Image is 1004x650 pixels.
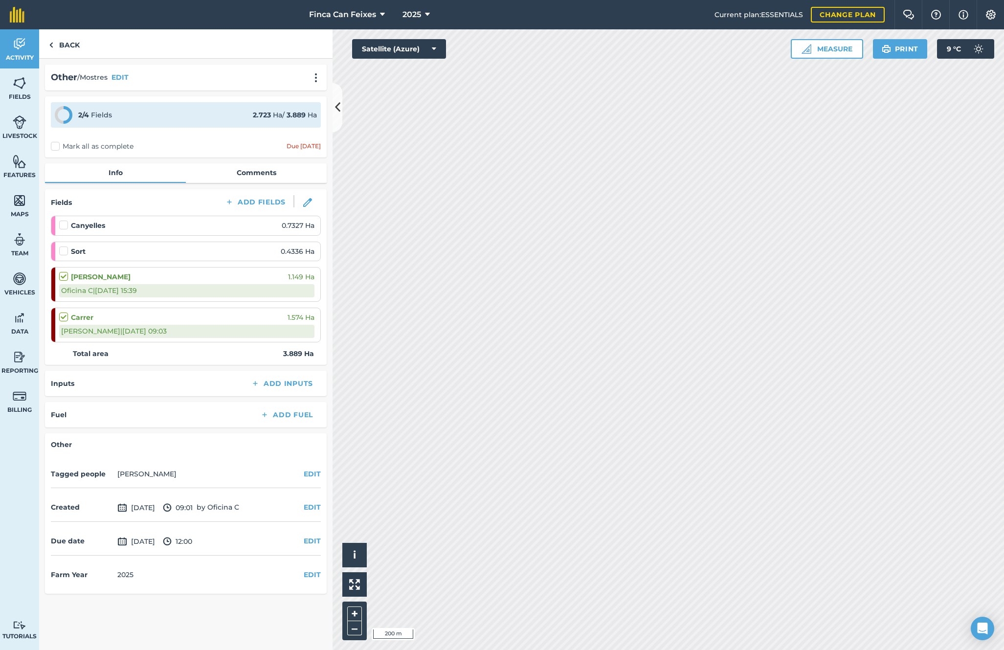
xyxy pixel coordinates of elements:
span: 1.574 Ha [288,312,314,323]
h4: Tagged people [51,469,113,479]
span: Finca Can Feixes [309,9,376,21]
button: EDIT [304,536,321,546]
button: – [347,621,362,635]
img: svg+xml;base64,PHN2ZyB4bWxucz0iaHR0cDovL3d3dy53My5vcmcvMjAwMC9zdmciIHdpZHRoPSI5IiBoZWlnaHQ9IjI0Ii... [49,39,53,51]
a: Comments [186,163,327,182]
span: 0.4336 Ha [281,246,314,257]
img: svg+xml;base64,PD94bWwgdmVyc2lvbj0iMS4wIiBlbmNvZGluZz0idXRmLTgiPz4KPCEtLSBHZW5lcmF0b3I6IEFkb2JlIE... [13,389,26,403]
img: svg+xml;base64,PD94bWwgdmVyc2lvbj0iMS4wIiBlbmNvZGluZz0idXRmLTgiPz4KPCEtLSBHZW5lcmF0b3I6IEFkb2JlIE... [163,536,172,547]
img: svg+xml;base64,PD94bWwgdmVyc2lvbj0iMS4wIiBlbmNvZGluZz0idXRmLTgiPz4KPCEtLSBHZW5lcmF0b3I6IEFkb2JlIE... [13,350,26,364]
a: Change plan [811,7,885,22]
span: / Mostres [77,72,108,83]
span: 1.149 Ha [288,271,314,282]
button: Add Inputs [243,377,321,390]
span: [DATE] [117,502,155,514]
img: Two speech bubbles overlapping with the left bubble in the forefront [903,10,915,20]
div: Oficina C | [DATE] 15:39 [59,284,314,297]
button: Add Fuel [252,408,321,422]
button: EDIT [304,469,321,479]
img: svg+xml;base64,PHN2ZyB4bWxucz0iaHR0cDovL3d3dy53My5vcmcvMjAwMC9zdmciIHdpZHRoPSI1NiIgaGVpZ2h0PSI2MC... [13,193,26,208]
button: EDIT [304,502,321,513]
button: Measure [791,39,863,59]
button: EDIT [112,72,129,83]
img: svg+xml;base64,PD94bWwgdmVyc2lvbj0iMS4wIiBlbmNvZGluZz0idXRmLTgiPz4KPCEtLSBHZW5lcmF0b3I6IEFkb2JlIE... [13,271,26,286]
button: Print [873,39,928,59]
strong: [PERSON_NAME] [71,271,131,282]
a: Info [45,163,186,182]
div: Open Intercom Messenger [971,617,994,640]
strong: Carrer [71,312,93,323]
span: 0.7327 Ha [282,220,314,231]
button: 9 °C [937,39,994,59]
h4: Created [51,502,113,513]
img: svg+xml;base64,PD94bWwgdmVyc2lvbj0iMS4wIiBlbmNvZGluZz0idXRmLTgiPz4KPCEtLSBHZW5lcmF0b3I6IEFkb2JlIE... [13,37,26,51]
strong: 3.889 Ha [283,348,314,359]
img: fieldmargin Logo [10,7,24,22]
img: svg+xml;base64,PD94bWwgdmVyc2lvbj0iMS4wIiBlbmNvZGluZz0idXRmLTgiPz4KPCEtLSBHZW5lcmF0b3I6IEFkb2JlIE... [13,232,26,247]
img: svg+xml;base64,PD94bWwgdmVyc2lvbj0iMS4wIiBlbmNvZGluZz0idXRmLTgiPz4KPCEtLSBHZW5lcmF0b3I6IEFkb2JlIE... [117,536,127,547]
img: svg+xml;base64,PD94bWwgdmVyc2lvbj0iMS4wIiBlbmNvZGluZz0idXRmLTgiPz4KPCEtLSBHZW5lcmF0b3I6IEFkb2JlIE... [163,502,172,514]
strong: 3.889 [287,111,306,119]
img: svg+xml;base64,PHN2ZyB4bWxucz0iaHR0cDovL3d3dy53My5vcmcvMjAwMC9zdmciIHdpZHRoPSI1NiIgaGVpZ2h0PSI2MC... [13,76,26,90]
strong: 2.723 [253,111,271,119]
span: 09:01 [163,502,193,514]
img: svg+xml;base64,PHN2ZyB4bWxucz0iaHR0cDovL3d3dy53My5vcmcvMjAwMC9zdmciIHdpZHRoPSI1NiIgaGVpZ2h0PSI2MC... [13,154,26,169]
span: 2025 [402,9,421,21]
img: svg+xml;base64,PHN2ZyB4bWxucz0iaHR0cDovL3d3dy53My5vcmcvMjAwMC9zdmciIHdpZHRoPSIxOSIgaGVpZ2h0PSIyNC... [882,43,891,55]
img: svg+xml;base64,PD94bWwgdmVyc2lvbj0iMS4wIiBlbmNvZGluZz0idXRmLTgiPz4KPCEtLSBHZW5lcmF0b3I6IEFkb2JlIE... [969,39,988,59]
label: Mark all as complete [51,141,134,152]
button: Add Fields [217,195,293,209]
img: svg+xml;base64,PD94bWwgdmVyc2lvbj0iMS4wIiBlbmNvZGluZz0idXRmLTgiPz4KPCEtLSBHZW5lcmF0b3I6IEFkb2JlIE... [13,621,26,630]
span: 9 ° C [947,39,961,59]
div: Fields [78,110,112,120]
span: 12:00 [163,536,192,547]
strong: Total area [73,348,109,359]
div: Ha / Ha [253,110,317,120]
a: Back [39,29,89,58]
h4: Inputs [51,378,74,389]
h4: Farm Year [51,569,113,580]
img: svg+xml;base64,PHN2ZyB3aWR0aD0iMTgiIGhlaWdodD0iMTgiIHZpZXdCb3g9IjAgMCAxOCAxOCIgZmlsbD0ibm9uZSIgeG... [303,198,312,207]
button: + [347,606,362,621]
strong: Sort [71,246,86,257]
h4: Other [51,439,321,450]
button: i [342,543,367,567]
strong: 2 / 4 [78,111,89,119]
strong: Canyelles [71,220,105,231]
img: A question mark icon [930,10,942,20]
button: EDIT [304,569,321,580]
img: svg+xml;base64,PD94bWwgdmVyc2lvbj0iMS4wIiBlbmNvZGluZz0idXRmLTgiPz4KPCEtLSBHZW5lcmF0b3I6IEFkb2JlIE... [117,502,127,514]
img: svg+xml;base64,PHN2ZyB4bWxucz0iaHR0cDovL3d3dy53My5vcmcvMjAwMC9zdmciIHdpZHRoPSIyMCIgaGVpZ2h0PSIyNC... [310,73,322,83]
h4: Fields [51,197,72,208]
img: A cog icon [985,10,997,20]
button: Satellite (Azure) [352,39,446,59]
img: Ruler icon [802,44,811,54]
div: Due [DATE] [287,142,321,150]
img: svg+xml;base64,PHN2ZyB4bWxucz0iaHR0cDovL3d3dy53My5vcmcvMjAwMC9zdmciIHdpZHRoPSIxNyIgaGVpZ2h0PSIxNy... [959,9,968,21]
li: [PERSON_NAME] [117,469,177,479]
img: Four arrows, one pointing top left, one top right, one bottom right and the last bottom left [349,579,360,590]
div: by Oficina C [51,494,321,522]
h4: Fuel [51,409,67,420]
span: i [353,549,356,561]
div: [PERSON_NAME] | [DATE] 09:03 [59,325,314,337]
img: svg+xml;base64,PD94bWwgdmVyc2lvbj0iMS4wIiBlbmNvZGluZz0idXRmLTgiPz4KPCEtLSBHZW5lcmF0b3I6IEFkb2JlIE... [13,115,26,130]
div: 2025 [117,569,134,580]
h4: Due date [51,536,113,546]
span: Current plan : ESSENTIALS [714,9,803,20]
span: [DATE] [117,536,155,547]
img: svg+xml;base64,PD94bWwgdmVyc2lvbj0iMS4wIiBlbmNvZGluZz0idXRmLTgiPz4KPCEtLSBHZW5lcmF0b3I6IEFkb2JlIE... [13,311,26,325]
h2: Other [51,70,77,85]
